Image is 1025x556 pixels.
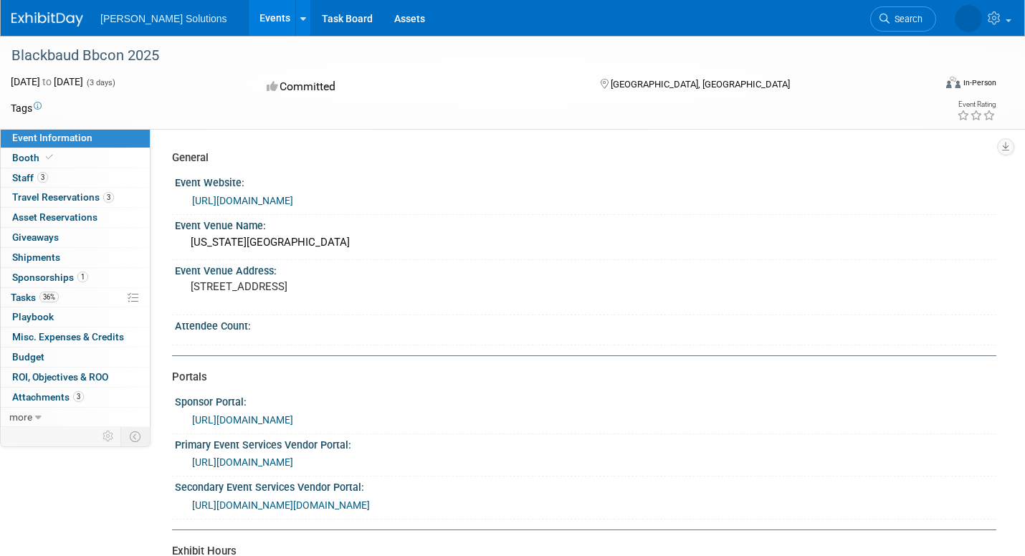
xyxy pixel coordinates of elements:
[103,192,114,203] span: 3
[11,292,59,303] span: Tasks
[192,195,293,206] a: [URL][DOMAIN_NAME]
[12,311,54,322] span: Playbook
[172,370,986,385] div: Portals
[12,172,48,183] span: Staff
[1,307,150,327] a: Playbook
[1,148,150,168] a: Booth
[11,101,42,115] td: Tags
[175,315,996,333] div: Attendee Count:
[12,251,60,263] span: Shipments
[192,456,293,468] a: [URL][DOMAIN_NAME]
[850,75,996,96] div: Event Format
[175,215,996,233] div: Event Venue Name:
[96,427,121,446] td: Personalize Event Tab Strip
[175,476,996,494] div: Secondary Event Services Vendor Portal:
[12,331,124,342] span: Misc. Expenses & Credits
[1,288,150,307] a: Tasks36%
[175,391,996,409] div: Sponsor Portal:
[955,5,982,32] img: Vanessa Chambers
[1,347,150,367] a: Budget
[121,427,151,446] td: Toggle Event Tabs
[12,351,44,363] span: Budget
[37,172,48,183] span: 3
[963,77,996,88] div: In-Person
[262,75,576,100] div: Committed
[1,208,150,227] a: Asset Reservations
[191,280,502,293] pre: [STREET_ADDRESS]
[1,388,150,407] a: Attachments3
[175,172,996,190] div: Event Website:
[1,128,150,148] a: Event Information
[12,371,108,383] span: ROI, Objectives & ROO
[957,101,996,108] div: Event Rating
[192,414,293,426] a: [URL][DOMAIN_NAME]
[186,231,986,254] div: [US_STATE][GEOGRAPHIC_DATA]
[1,228,150,247] a: Giveaways
[46,153,53,161] i: Booth reservation complete
[9,411,32,423] span: more
[946,77,960,88] img: Format-Inperson.png
[870,6,936,32] a: Search
[1,408,150,427] a: more
[890,14,922,24] span: Search
[85,78,115,87] span: (3 days)
[39,292,59,302] span: 36%
[12,191,114,203] span: Travel Reservations
[40,76,54,87] span: to
[172,150,986,166] div: General
[1,268,150,287] a: Sponsorships1
[175,260,996,278] div: Event Venue Address:
[11,12,83,27] img: ExhibitDay
[175,434,996,452] div: Primary Event Services Vendor Portal:
[12,272,88,283] span: Sponsorships
[12,152,56,163] span: Booth
[73,391,84,402] span: 3
[12,231,59,243] span: Giveaways
[1,188,150,207] a: Travel Reservations3
[12,132,92,143] span: Event Information
[11,76,83,87] span: [DATE] [DATE]
[1,248,150,267] a: Shipments
[1,327,150,347] a: Misc. Expenses & Credits
[12,211,97,223] span: Asset Reservations
[100,13,227,24] span: [PERSON_NAME] Solutions
[77,272,88,282] span: 1
[6,43,912,69] div: Blackbaud Bbcon 2025
[611,79,790,90] span: [GEOGRAPHIC_DATA], [GEOGRAPHIC_DATA]
[1,368,150,387] a: ROI, Objectives & ROO
[12,391,84,403] span: Attachments
[192,499,370,511] a: [URL][DOMAIN_NAME][DOMAIN_NAME]
[1,168,150,188] a: Staff3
